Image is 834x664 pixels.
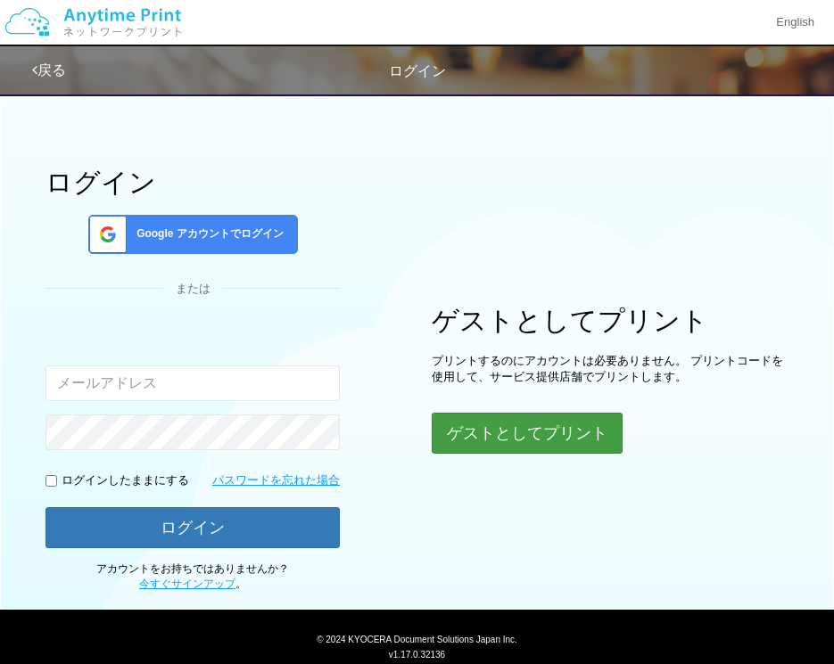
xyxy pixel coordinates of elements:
[45,365,340,401] input: メールアドレス
[212,472,340,489] a: パスワードを忘れた場合
[45,562,340,592] p: アカウントをお持ちではありませんか？
[389,63,446,78] span: ログイン
[432,306,789,335] h1: ゲストとしてプリント
[139,578,235,590] a: 今すぐサインアップ
[32,62,66,78] a: 戻る
[45,168,340,197] h1: ログイン
[432,413,623,454] button: ゲストとしてプリント
[45,507,340,548] button: ログイン
[317,633,517,644] span: © 2024 KYOCERA Document Solutions Japan Inc.
[129,226,284,242] span: Google アカウントでログイン
[389,649,445,660] span: v1.17.0.32136
[139,578,246,590] span: 。
[45,281,340,298] div: または
[432,353,789,386] p: プリントするのにアカウントは必要ありません。 プリントコードを使用して、サービス提供店舗でプリントします。
[62,472,189,489] p: ログインしたままにする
